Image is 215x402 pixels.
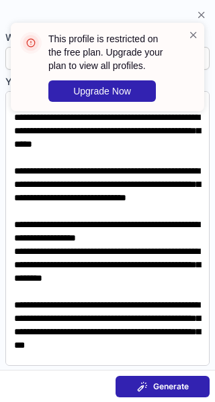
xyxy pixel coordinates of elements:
[48,32,172,72] header: This profile is restricted on the free plan. Upgrade your plan to view all profiles.
[20,32,42,54] img: error
[153,381,189,392] span: Generate
[48,80,156,102] button: Upgrade Now
[73,86,131,96] span: Upgrade Now
[5,91,210,366] textarea: Your custom prompt
[116,376,210,397] button: Generate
